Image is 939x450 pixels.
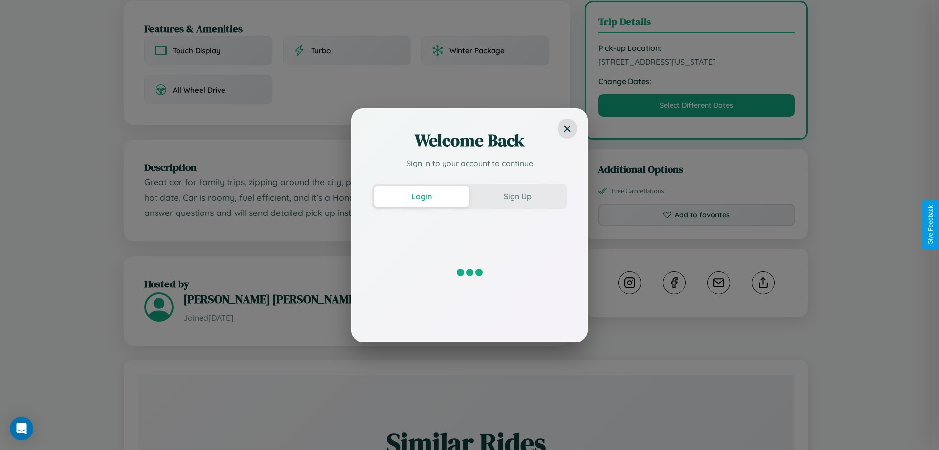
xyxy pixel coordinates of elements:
[927,205,934,245] div: Give Feedback
[372,129,567,152] h2: Welcome Back
[469,186,565,207] button: Sign Up
[10,417,33,440] div: Open Intercom Messenger
[372,157,567,169] p: Sign in to your account to continue
[374,186,469,207] button: Login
